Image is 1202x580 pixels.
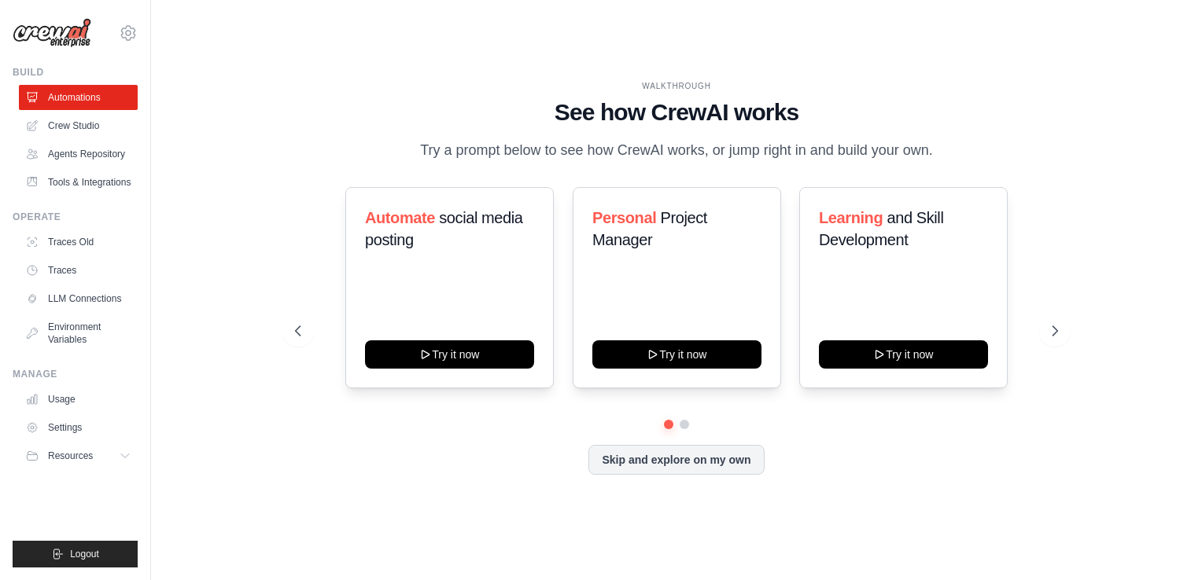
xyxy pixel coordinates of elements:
button: Logout [13,541,138,567]
a: Traces Old [19,229,138,255]
span: Automate [365,209,435,226]
span: Personal [592,209,656,226]
button: Try it now [365,340,534,369]
span: Learning [819,209,883,226]
a: Crew Studio [19,113,138,138]
a: LLM Connections [19,286,138,311]
img: Logo [13,18,91,48]
a: Agents Repository [19,141,138,167]
a: Tools & Integrations [19,170,138,195]
button: Try it now [819,340,988,369]
span: Project Manager [592,209,707,248]
iframe: Chat Widget [1123,505,1202,580]
button: Skip and explore on my own [588,445,764,475]
p: Try a prompt below to see how CrewAI works, or jump right in and build your own. [412,139,941,162]
a: Settings [19,415,138,440]
div: Build [13,66,138,79]
span: social media posting [365,209,523,248]
span: Resources [48,450,93,462]
a: Traces [19,258,138,283]
a: Automations [19,85,138,110]
h1: See how CrewAI works [295,98,1058,127]
button: Resources [19,443,138,468]
span: Logout [70,548,99,560]
div: Manage [13,368,138,380]
div: Operate [13,211,138,223]
a: Usage [19,387,138,412]
button: Try it now [592,340,761,369]
div: WALKTHROUGH [295,80,1058,92]
a: Environment Variables [19,314,138,352]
